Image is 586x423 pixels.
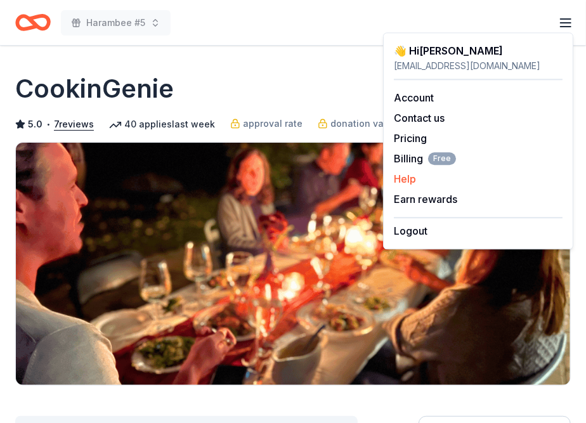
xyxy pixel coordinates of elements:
div: [EMAIL_ADDRESS][DOMAIN_NAME] [394,58,563,74]
img: Image for CookinGenie [16,143,570,385]
button: Contact us [394,110,445,126]
a: donation value [318,116,398,131]
div: 40 applies last week [109,117,215,132]
button: Help [394,171,416,186]
button: 7reviews [54,117,94,132]
span: Free [428,152,456,165]
h1: CookinGenie [15,71,174,107]
a: Home [15,8,51,37]
span: Billing [394,151,456,166]
a: approval rate [230,116,303,131]
span: approval rate [243,116,303,131]
button: Harambee #5 [61,10,171,36]
button: BillingFree [394,151,456,166]
span: Harambee #5 [86,15,145,30]
a: Earn rewards [394,193,457,205]
span: • [46,119,51,129]
a: Account [394,91,434,104]
span: donation value [330,116,398,131]
a: Pricing [394,132,427,145]
button: Logout [394,223,427,238]
span: 5.0 [28,117,42,132]
div: 👋 Hi [PERSON_NAME] [394,43,563,58]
